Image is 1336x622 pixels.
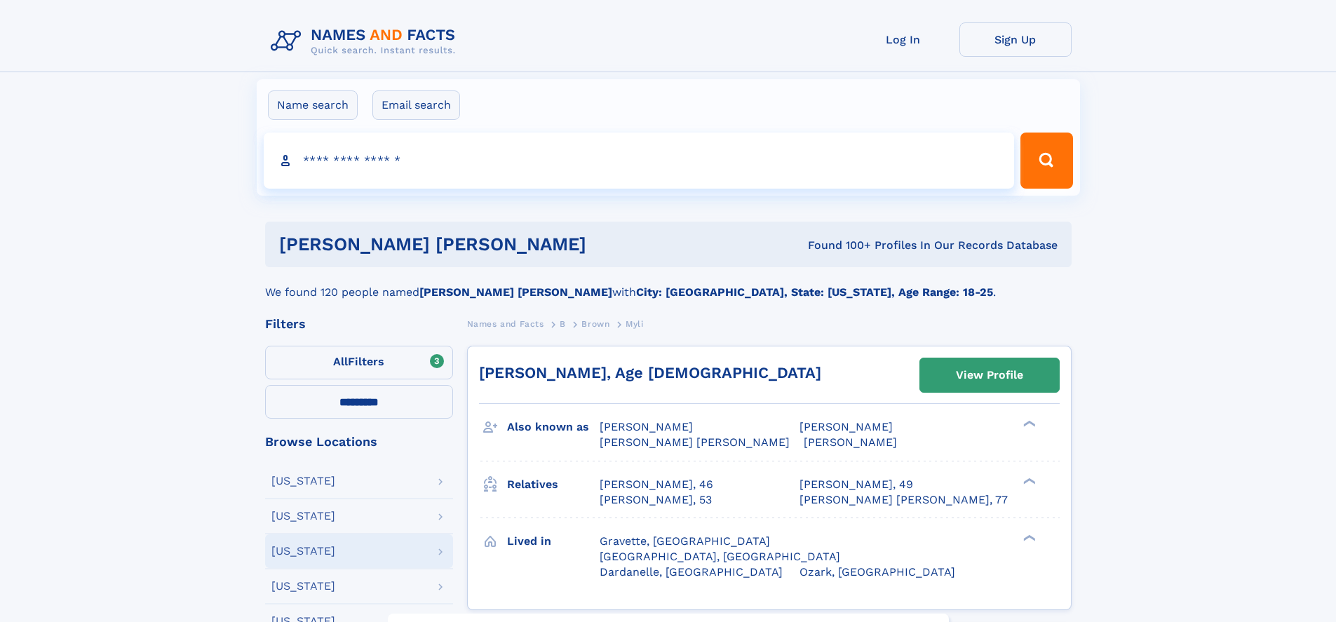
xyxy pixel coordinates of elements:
[600,420,693,433] span: [PERSON_NAME]
[799,477,913,492] a: [PERSON_NAME], 49
[265,346,453,379] label: Filters
[799,492,1008,508] a: [PERSON_NAME] [PERSON_NAME], 77
[560,315,566,332] a: B
[264,133,1015,189] input: search input
[265,267,1072,301] div: We found 120 people named with .
[507,415,600,439] h3: Also known as
[507,529,600,553] h3: Lived in
[920,358,1059,392] a: View Profile
[271,546,335,557] div: [US_STATE]
[847,22,959,57] a: Log In
[636,285,993,299] b: City: [GEOGRAPHIC_DATA], State: [US_STATE], Age Range: 18-25
[626,319,643,329] span: Myli
[1020,133,1072,189] button: Search Button
[271,581,335,592] div: [US_STATE]
[265,22,467,60] img: Logo Names and Facts
[1020,419,1037,428] div: ❯
[799,565,955,579] span: Ozark, [GEOGRAPHIC_DATA]
[804,435,897,449] span: [PERSON_NAME]
[268,90,358,120] label: Name search
[697,238,1058,253] div: Found 100+ Profiles In Our Records Database
[479,364,821,381] a: [PERSON_NAME], Age [DEMOGRAPHIC_DATA]
[271,511,335,522] div: [US_STATE]
[600,565,783,579] span: Dardanelle, [GEOGRAPHIC_DATA]
[467,315,544,332] a: Names and Facts
[372,90,460,120] label: Email search
[265,435,453,448] div: Browse Locations
[560,319,566,329] span: B
[271,475,335,487] div: [US_STATE]
[600,477,713,492] a: [PERSON_NAME], 46
[600,534,770,548] span: Gravette, [GEOGRAPHIC_DATA]
[279,236,697,253] h1: [PERSON_NAME] [PERSON_NAME]
[1020,476,1037,485] div: ❯
[600,492,712,508] a: [PERSON_NAME], 53
[581,319,609,329] span: Brown
[1020,533,1037,542] div: ❯
[600,550,840,563] span: [GEOGRAPHIC_DATA], [GEOGRAPHIC_DATA]
[581,315,609,332] a: Brown
[600,435,790,449] span: [PERSON_NAME] [PERSON_NAME]
[799,420,893,433] span: [PERSON_NAME]
[507,473,600,496] h3: Relatives
[333,355,348,368] span: All
[265,318,453,330] div: Filters
[956,359,1023,391] div: View Profile
[959,22,1072,57] a: Sign Up
[419,285,612,299] b: [PERSON_NAME] [PERSON_NAME]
